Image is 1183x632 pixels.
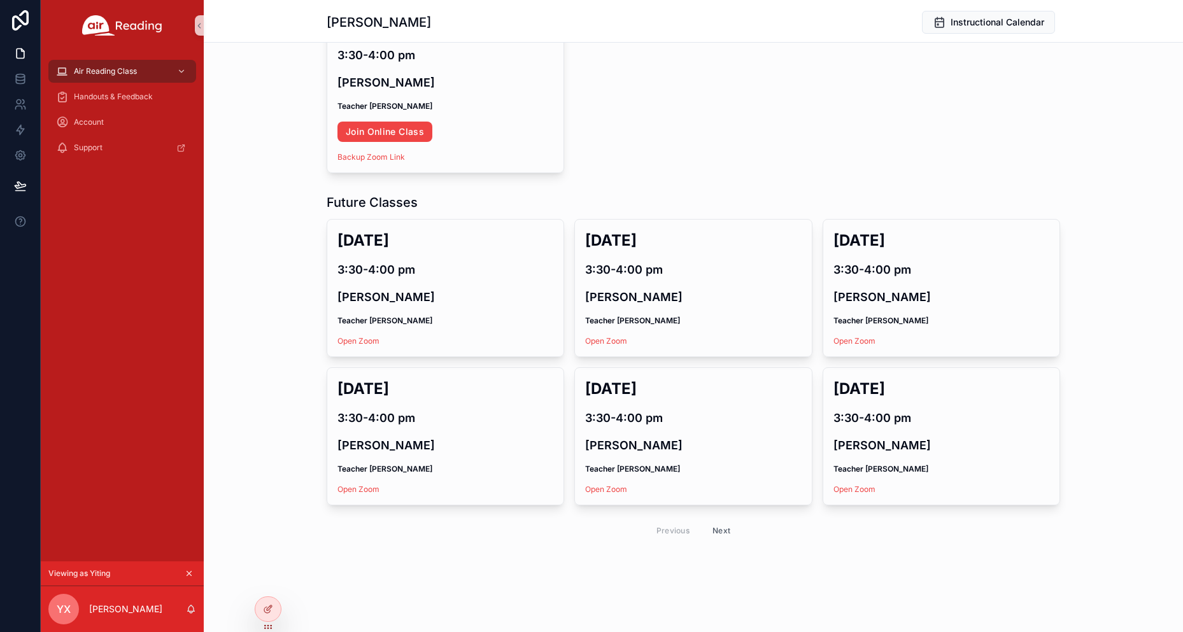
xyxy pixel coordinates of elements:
[585,261,801,278] h4: 3:30-4:00 pm
[337,409,553,426] h4: 3:30-4:00 pm
[585,230,801,251] h2: [DATE]
[337,230,553,251] h2: [DATE]
[48,60,196,83] a: Air Reading Class
[337,336,379,346] a: Open Zoom
[337,152,405,162] a: Backup Zoom Link
[327,13,431,31] h1: [PERSON_NAME]
[74,66,137,76] span: Air Reading Class
[74,92,153,102] span: Handouts & Feedback
[327,193,418,211] h1: Future Classes
[48,136,196,159] a: Support
[833,464,928,474] strong: Teacher [PERSON_NAME]
[48,85,196,108] a: Handouts & Feedback
[585,484,627,494] a: Open Zoom
[337,46,553,64] h4: 3:30-4:00 pm
[82,15,162,36] img: App logo
[585,336,627,346] a: Open Zoom
[833,230,1049,251] h2: [DATE]
[585,409,801,426] h4: 3:30-4:00 pm
[337,261,553,278] h4: 3:30-4:00 pm
[585,464,680,474] strong: Teacher [PERSON_NAME]
[585,437,801,454] h4: [PERSON_NAME]
[951,16,1044,29] span: Instructional Calendar
[337,484,379,494] a: Open Zoom
[337,464,432,474] strong: Teacher [PERSON_NAME]
[74,143,103,153] span: Support
[833,378,1049,399] h2: [DATE]
[585,378,801,399] h2: [DATE]
[922,11,1055,34] button: Instructional Calendar
[337,74,553,91] h4: [PERSON_NAME]
[89,603,162,615] p: [PERSON_NAME]
[57,601,71,617] span: YX
[833,484,875,494] a: Open Zoom
[833,316,928,325] strong: Teacher [PERSON_NAME]
[337,122,432,142] a: Join Online Class
[337,288,553,305] h4: [PERSON_NAME]
[585,288,801,305] h4: [PERSON_NAME]
[833,409,1049,426] h4: 3:30-4:00 pm
[337,316,432,325] strong: Teacher [PERSON_NAME]
[41,51,204,176] div: scrollable content
[337,101,432,111] strong: Teacher [PERSON_NAME]
[833,336,875,346] a: Open Zoom
[337,378,553,399] h2: [DATE]
[337,437,553,454] h4: [PERSON_NAME]
[833,261,1049,278] h4: 3:30-4:00 pm
[48,111,196,134] a: Account
[585,316,680,325] strong: Teacher [PERSON_NAME]
[48,568,110,579] span: Viewing as Yiting
[833,437,1049,454] h4: [PERSON_NAME]
[704,521,739,540] button: Next
[74,117,104,127] span: Account
[833,288,1049,305] h4: [PERSON_NAME]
